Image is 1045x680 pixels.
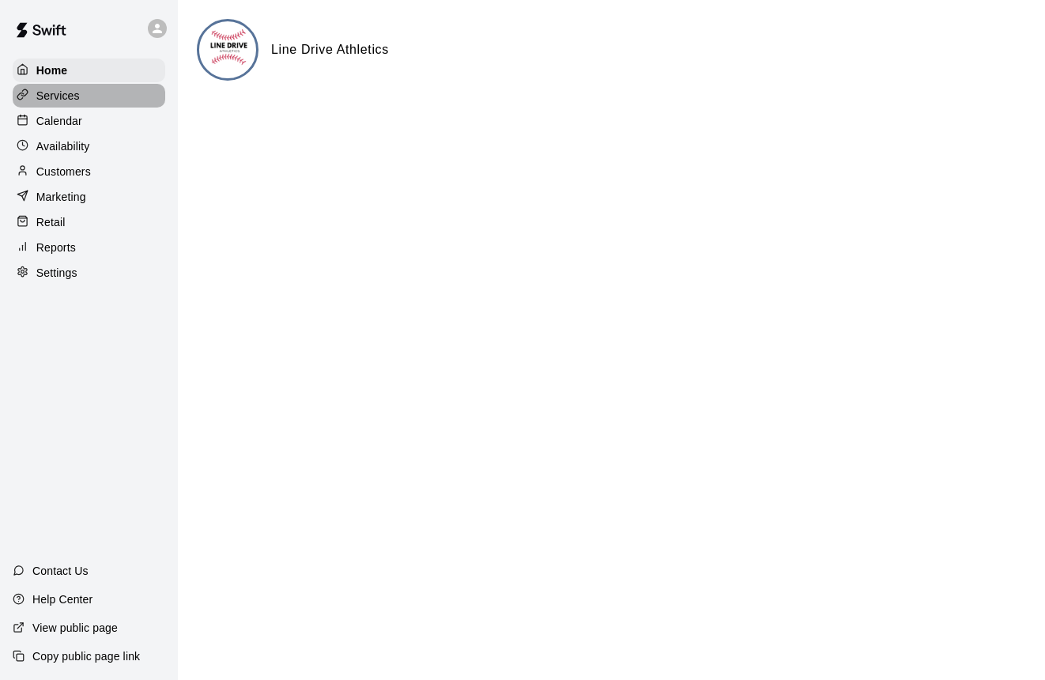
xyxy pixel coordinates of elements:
p: Help Center [32,591,92,607]
p: Availability [36,138,90,154]
p: View public page [32,620,118,636]
a: Reports [13,236,165,259]
p: Customers [36,164,91,179]
a: Calendar [13,109,165,133]
a: Marketing [13,185,165,209]
p: Settings [36,265,77,281]
p: Contact Us [32,563,89,579]
a: Retail [13,210,165,234]
a: Services [13,84,165,108]
a: Availability [13,134,165,158]
p: Reports [36,240,76,255]
p: Services [36,88,80,104]
a: Settings [13,261,165,285]
p: Marketing [36,189,86,205]
p: Retail [36,214,66,230]
img: Line Drive Athletics logo [199,21,258,81]
p: Copy public page link [32,648,140,664]
p: Calendar [36,113,82,129]
a: Home [13,59,165,82]
h6: Line Drive Athletics [271,40,389,60]
a: Customers [13,160,165,183]
p: Home [36,62,68,78]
